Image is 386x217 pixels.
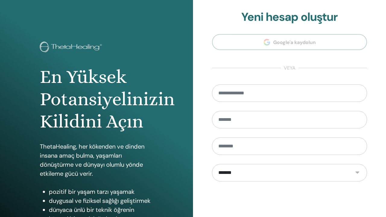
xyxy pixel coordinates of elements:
h1: En Yüksek Potansiyelinizin Kilidini Açın [40,66,153,133]
li: duygusal ve fiziksel sağlığı geliştirmek [49,196,153,205]
li: dünyaca ünlü bir teknik öğrenin [49,205,153,214]
iframe: reCAPTCHA [244,190,335,214]
h2: Yeni hesap oluştur [212,10,367,24]
li: pozitif bir yaşam tarzı yaşamak [49,187,153,196]
p: ThetaHealing, her kökenden ve dinden insana amaç bulma, yaşamları dönüştürme ve dünyayı olumlu yö... [40,142,153,178]
span: veya [281,64,299,72]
